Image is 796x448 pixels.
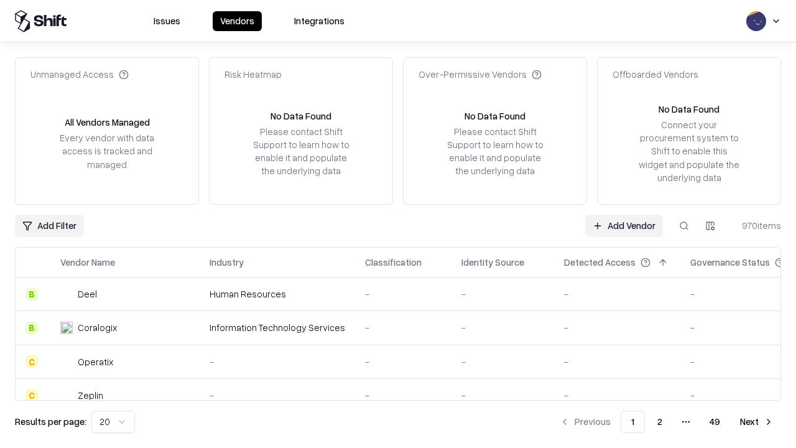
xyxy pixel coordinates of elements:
div: - [564,321,670,334]
div: - [461,355,544,368]
div: Operatix [78,355,113,368]
div: - [365,355,442,368]
div: C [25,355,38,368]
div: No Data Found [271,110,331,123]
div: Deel [78,287,97,301]
div: Unmanaged Access [30,68,129,81]
button: 1 [621,411,645,433]
button: 49 [700,411,730,433]
nav: pagination [552,411,781,433]
div: Connect your procurement system to Shift to enable this widget and populate the underlying data [637,118,741,184]
div: Vendor Name [60,256,115,269]
div: - [564,287,670,301]
button: Add Filter [15,215,84,237]
div: Information Technology Services [210,321,345,334]
div: - [461,321,544,334]
div: - [210,389,345,402]
div: - [564,389,670,402]
div: - [461,287,544,301]
div: Risk Heatmap [224,68,282,81]
div: No Data Found [465,110,525,123]
div: Every vendor with data access is tracked and managed [55,131,159,170]
div: Governance Status [690,256,770,269]
div: B [25,322,38,334]
div: - [564,355,670,368]
div: Industry [210,256,244,269]
div: - [365,287,442,301]
a: Add Vendor [585,215,663,237]
div: Offboarded Vendors [613,68,698,81]
button: Next [733,411,781,433]
div: Over-Permissive Vendors [419,68,542,81]
img: Deel [60,288,73,301]
button: Issues [146,11,188,31]
div: - [365,389,442,402]
button: Integrations [287,11,352,31]
div: Zeplin [78,389,103,402]
img: Operatix [60,355,73,368]
div: - [365,321,442,334]
div: Human Resources [210,287,345,301]
div: B [25,288,38,301]
img: Zeplin [60,389,73,401]
div: All Vendors Managed [65,116,150,129]
button: 2 [647,411,672,433]
div: Classification [365,256,422,269]
div: No Data Found [659,103,720,116]
div: 970 items [731,219,781,232]
div: - [461,389,544,402]
div: Identity Source [461,256,524,269]
p: Results per page: [15,415,86,428]
img: Coralogix [60,322,73,334]
div: Coralogix [78,321,117,334]
div: Please contact Shift Support to learn how to enable it and populate the underlying data [249,125,353,178]
button: Vendors [213,11,262,31]
div: Detected Access [564,256,636,269]
div: - [210,355,345,368]
div: Please contact Shift Support to learn how to enable it and populate the underlying data [443,125,547,178]
div: C [25,389,38,401]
